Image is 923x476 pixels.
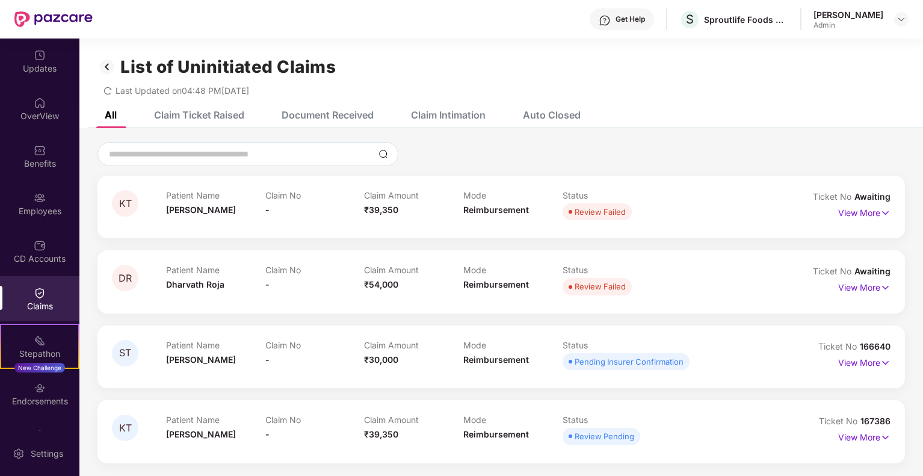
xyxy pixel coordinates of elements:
span: Reimbursement [463,354,529,365]
span: KT [119,199,132,209]
p: Status [563,265,662,275]
span: ₹39,350 [364,205,398,215]
img: svg+xml;base64,PHN2ZyB4bWxucz0iaHR0cDovL3d3dy53My5vcmcvMjAwMC9zdmciIHdpZHRoPSIyMSIgaGVpZ2h0PSIyMC... [34,335,46,347]
div: Review Failed [575,280,626,292]
span: Reimbursement [463,429,529,439]
img: svg+xml;base64,PHN2ZyBpZD0iQ2xhaW0iIHhtbG5zPSJodHRwOi8vd3d3LnczLm9yZy8yMDAwL3N2ZyIgd2lkdGg9IjIwIi... [34,287,46,299]
span: Ticket No [818,341,860,351]
img: svg+xml;base64,PHN2ZyBpZD0iSG9tZSIgeG1sbnM9Imh0dHA6Ly93d3cudzMub3JnLzIwMDAvc3ZnIiB3aWR0aD0iMjAiIG... [34,97,46,109]
p: Patient Name [166,340,265,350]
span: Ticket No [813,266,854,276]
img: svg+xml;base64,PHN2ZyBpZD0iU2VhcmNoLTMyeDMyIiB4bWxucz0iaHR0cDovL3d3dy53My5vcmcvMjAwMC9zdmciIHdpZH... [378,149,388,159]
span: - [265,354,270,365]
img: svg+xml;base64,PHN2ZyB4bWxucz0iaHR0cDovL3d3dy53My5vcmcvMjAwMC9zdmciIHdpZHRoPSIxNyIgaGVpZ2h0PSIxNy... [880,281,891,294]
div: New Challenge [14,363,65,372]
div: All [105,109,117,121]
img: svg+xml;base64,PHN2ZyB4bWxucz0iaHR0cDovL3d3dy53My5vcmcvMjAwMC9zdmciIHdpZHRoPSIxNyIgaGVpZ2h0PSIxNy... [880,431,891,444]
span: - [265,279,270,289]
span: Ticket No [819,416,860,426]
span: Dharvath Roja [166,279,224,289]
div: Admin [813,20,883,30]
img: svg+xml;base64,PHN2ZyBpZD0iTXlfT3JkZXJzIiBkYXRhLW5hbWU9Ik15IE9yZGVycyIgeG1sbnM9Imh0dHA6Ly93d3cudz... [34,430,46,442]
div: [PERSON_NAME] [813,9,883,20]
p: View More [838,428,891,444]
span: - [265,429,270,439]
span: ST [119,348,131,358]
p: Status [563,340,662,350]
div: Document Received [282,109,374,121]
span: Reimbursement [463,279,529,289]
p: Mode [463,340,563,350]
img: svg+xml;base64,PHN2ZyBpZD0iQ0RfQWNjb3VudHMiIGRhdGEtbmFtZT0iQ0QgQWNjb3VudHMiIHhtbG5zPSJodHRwOi8vd3... [34,240,46,252]
p: Claim Amount [364,340,463,350]
img: svg+xml;base64,PHN2ZyBpZD0iVXBkYXRlZCIgeG1sbnM9Imh0dHA6Ly93d3cudzMub3JnLzIwMDAvc3ZnIiB3aWR0aD0iMj... [34,49,46,61]
span: - [265,205,270,215]
div: Claim Ticket Raised [154,109,244,121]
p: Status [563,190,662,200]
span: ₹30,000 [364,354,398,365]
div: Review Failed [575,206,626,218]
span: [PERSON_NAME] [166,354,236,365]
span: Reimbursement [463,205,529,215]
div: Review Pending [575,430,634,442]
span: S [686,12,694,26]
span: ₹54,000 [364,279,398,289]
p: Patient Name [166,415,265,425]
p: Mode [463,190,563,200]
span: redo [103,85,112,96]
p: Claim Amount [364,415,463,425]
img: svg+xml;base64,PHN2ZyBpZD0iRW5kb3JzZW1lbnRzIiB4bWxucz0iaHR0cDovL3d3dy53My5vcmcvMjAwMC9zdmciIHdpZH... [34,382,46,394]
span: 166640 [860,341,891,351]
p: Claim No [265,265,365,275]
img: svg+xml;base64,PHN2ZyB4bWxucz0iaHR0cDovL3d3dy53My5vcmcvMjAwMC9zdmciIHdpZHRoPSIxNyIgaGVpZ2h0PSIxNy... [880,356,891,369]
span: KT [119,423,132,433]
img: svg+xml;base64,PHN2ZyB3aWR0aD0iMzIiIGhlaWdodD0iMzIiIHZpZXdCb3g9IjAgMCAzMiAzMiIgZmlsbD0ibm9uZSIgeG... [97,57,117,77]
span: Awaiting [854,266,891,276]
img: svg+xml;base64,PHN2ZyBpZD0iQmVuZWZpdHMiIHhtbG5zPSJodHRwOi8vd3d3LnczLm9yZy8yMDAwL3N2ZyIgd2lkdGg9Ij... [34,144,46,156]
img: svg+xml;base64,PHN2ZyBpZD0iRW1wbG95ZWVzIiB4bWxucz0iaHR0cDovL3d3dy53My5vcmcvMjAwMC9zdmciIHdpZHRoPS... [34,192,46,204]
span: 167386 [860,416,891,426]
div: Settings [27,448,67,460]
img: svg+xml;base64,PHN2ZyB4bWxucz0iaHR0cDovL3d3dy53My5vcmcvMjAwMC9zdmciIHdpZHRoPSIxNyIgaGVpZ2h0PSIxNy... [880,206,891,220]
div: Pending Insurer Confirmation [575,356,684,368]
div: Sproutlife Foods Private Limited [704,14,788,25]
span: DR [119,273,132,283]
span: [PERSON_NAME] [166,205,236,215]
span: Awaiting [854,191,891,202]
span: ₹39,350 [364,429,398,439]
p: Patient Name [166,190,265,200]
img: svg+xml;base64,PHN2ZyBpZD0iU2V0dGluZy0yMHgyMCIgeG1sbnM9Imh0dHA6Ly93d3cudzMub3JnLzIwMDAvc3ZnIiB3aW... [13,448,25,460]
p: View More [838,278,891,294]
p: Claim No [265,190,365,200]
p: Status [563,415,662,425]
div: Auto Closed [523,109,581,121]
img: svg+xml;base64,PHN2ZyBpZD0iRHJvcGRvd24tMzJ4MzIiIHhtbG5zPSJodHRwOi8vd3d3LnczLm9yZy8yMDAwL3N2ZyIgd2... [897,14,906,24]
div: Stepathon [1,348,78,360]
p: Claim Amount [364,265,463,275]
span: Ticket No [813,191,854,202]
img: New Pazcare Logo [14,11,93,27]
img: svg+xml;base64,PHN2ZyBpZD0iSGVscC0zMngzMiIgeG1sbnM9Imh0dHA6Ly93d3cudzMub3JnLzIwMDAvc3ZnIiB3aWR0aD... [599,14,611,26]
p: Mode [463,415,563,425]
div: Claim Intimation [411,109,486,121]
p: View More [838,353,891,369]
p: Claim Amount [364,190,463,200]
h1: List of Uninitiated Claims [120,57,336,77]
p: Claim No [265,415,365,425]
p: Claim No [265,340,365,350]
span: Last Updated on 04:48 PM[DATE] [116,85,249,96]
p: View More [838,203,891,220]
p: Mode [463,265,563,275]
div: Get Help [616,14,645,24]
p: Patient Name [166,265,265,275]
span: [PERSON_NAME] [166,429,236,439]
